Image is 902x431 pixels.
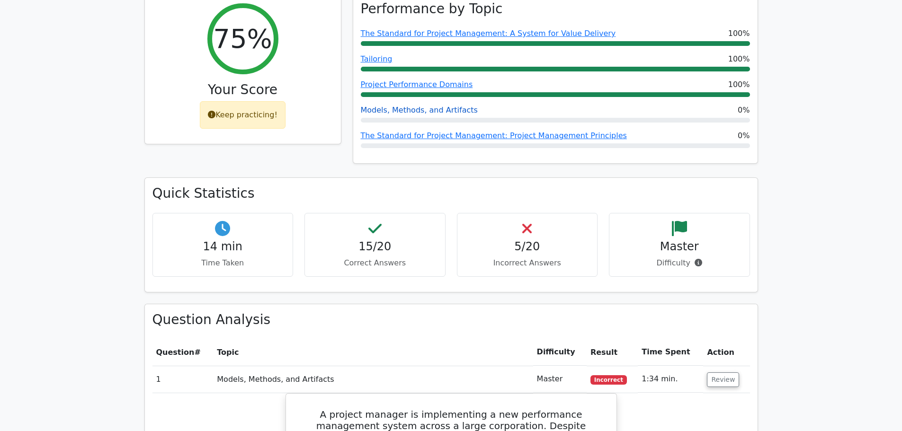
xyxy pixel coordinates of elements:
[638,339,703,366] th: Time Spent
[161,257,286,269] p: Time Taken
[313,240,438,254] h4: 15/20
[587,339,638,366] th: Result
[213,23,272,54] h2: 75%
[361,29,616,38] a: The Standard for Project Management: A System for Value Delivery
[590,375,627,385] span: Incorrect
[465,257,590,269] p: Incorrect Answers
[728,79,750,90] span: 100%
[156,348,195,357] span: Question
[617,257,742,269] p: Difficulty
[313,257,438,269] p: Correct Answers
[738,105,750,116] span: 0%
[533,366,587,393] td: Master
[738,130,750,141] span: 0%
[728,28,750,39] span: 100%
[152,339,214,366] th: #
[361,54,393,63] a: Tailoring
[728,53,750,65] span: 100%
[361,80,473,89] a: Project Performance Domains
[200,101,286,129] div: Keep practicing!
[617,240,742,254] h4: Master
[361,1,503,17] h3: Performance by Topic
[152,366,214,393] td: 1
[707,372,739,387] button: Review
[213,366,533,393] td: Models, Methods, and Artifacts
[161,240,286,254] h4: 14 min
[152,82,333,98] h3: Your Score
[213,339,533,366] th: Topic
[361,131,627,140] a: The Standard for Project Management: Project Management Principles
[533,339,587,366] th: Difficulty
[152,185,750,202] h3: Quick Statistics
[152,312,750,328] h3: Question Analysis
[638,366,703,393] td: 1:34 min.
[703,339,750,366] th: Action
[465,240,590,254] h4: 5/20
[361,106,478,114] a: Models, Methods, and Artifacts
